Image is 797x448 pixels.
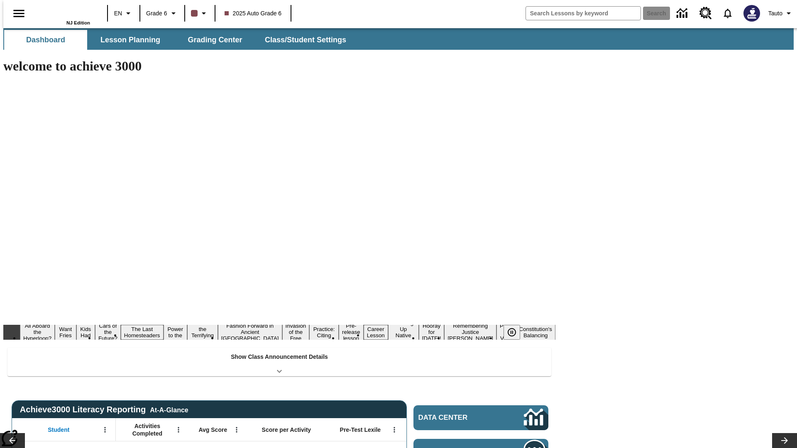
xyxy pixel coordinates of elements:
button: Pause [504,325,520,340]
a: Data Center [413,405,548,430]
button: Slide 11 Pre-release lesson [339,321,364,343]
p: Show Class Announcement Details [231,353,328,361]
div: Pause [504,325,528,340]
button: Lesson Planning [89,30,172,50]
button: Grade: Grade 6, Select a grade [143,6,182,21]
h1: welcome to achieve 3000 [3,58,555,74]
span: Grade 6 [146,9,167,18]
button: Slide 10 Mixed Practice: Citing Evidence [309,319,339,346]
button: Slide 5 The Last Homesteaders [121,325,164,340]
button: Slide 2 Do You Want Fries With That? [55,312,76,352]
div: SubNavbar [3,28,794,50]
span: Activities Completed [120,422,175,437]
span: NJ Edition [66,20,90,25]
button: Slide 13 Cooking Up Native Traditions [388,319,419,346]
button: Slide 3 Dirty Jobs Kids Had To Do [76,312,95,352]
img: Avatar [743,5,760,22]
button: Slide 16 Point of View [496,321,516,343]
button: Profile/Settings [765,6,797,21]
span: Lesson Planning [100,35,160,45]
button: Slide 7 Attack of the Terrifying Tomatoes [187,319,218,346]
span: Dashboard [26,35,65,45]
span: EN [114,9,122,18]
span: 2025 Auto Grade 6 [225,9,282,18]
button: Slide 1 All Aboard the Hyperloop? [20,321,55,343]
a: Notifications [717,2,738,24]
button: Slide 8 Fashion Forward in Ancient Rome [218,321,282,343]
a: Data Center [672,2,694,25]
span: Tauto [768,9,782,18]
div: Home [36,3,90,25]
button: Language: EN, Select a language [110,6,137,21]
button: Open side menu [7,1,31,26]
button: Slide 6 Solar Power to the People [164,319,188,346]
button: Open Menu [230,424,243,436]
div: At-A-Glance [150,405,188,414]
span: Student [48,426,69,433]
span: Score per Activity [262,426,311,433]
span: Avg Score [198,426,227,433]
button: Open Menu [388,424,401,436]
a: Home [36,4,90,20]
button: Slide 12 Career Lesson [364,325,388,340]
div: SubNavbar [3,30,354,50]
a: Resource Center, Will open in new tab [694,2,717,24]
button: Select a new avatar [738,2,765,24]
button: Class/Student Settings [258,30,353,50]
button: Grading Center [174,30,257,50]
span: Class/Student Settings [265,35,346,45]
button: Slide 15 Remembering Justice O'Connor [444,321,496,343]
input: search field [526,7,641,20]
span: Data Center [418,414,496,422]
button: Dashboard [4,30,87,50]
button: Slide 4 Cars of the Future? [95,321,121,343]
span: Achieve3000 Literacy Reporting [20,405,188,414]
div: Show Class Announcement Details [7,348,551,376]
span: Pre-Test Lexile [340,426,381,433]
button: Slide 14 Hooray for Constitution Day! [419,321,445,343]
button: Open Menu [99,424,111,436]
span: Grading Center [188,35,242,45]
button: Slide 9 The Invasion of the Free CD [282,315,310,349]
button: Slide 17 The Constitution's Balancing Act [516,319,555,346]
button: Lesson carousel, Next [772,433,797,448]
button: Open Menu [172,424,185,436]
button: Class color is dark brown. Change class color [188,6,212,21]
